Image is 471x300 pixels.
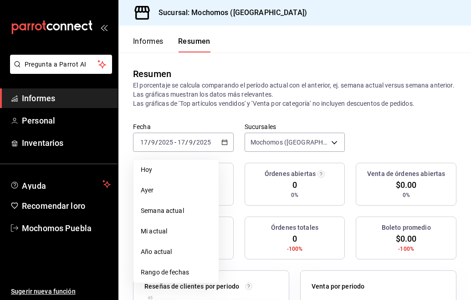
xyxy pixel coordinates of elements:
[133,36,210,52] div: pestañas de navegación
[396,234,417,243] font: $0.00
[133,68,171,79] font: Resumen
[292,234,297,243] font: 0
[141,186,154,194] font: Ayer
[22,116,55,125] font: Personal
[22,93,55,103] font: Informes
[11,288,76,295] font: Sugerir nueva función
[177,139,185,146] input: --
[396,180,417,190] font: $0.00
[6,66,112,76] a: Pregunta a Parrot AI
[22,181,46,191] font: Ayuda
[291,192,298,198] font: 0%
[155,139,158,146] font: /
[22,138,63,148] font: Inventarios
[133,100,415,107] font: Las gráficas de 'Top artículos vendidos' y 'Venta por categoría' no incluyen descuentos de pedidos.
[159,8,307,17] font: Sucursal: Mochomos ([GEOGRAPHIC_DATA])
[22,201,85,211] font: Recomendar loro
[193,139,196,146] font: /
[185,139,188,146] font: /
[22,223,92,233] font: Mochomos Puebla
[141,207,184,214] font: Semana actual
[398,246,414,252] font: -100%
[141,166,152,173] font: Hoy
[133,37,164,46] font: Informes
[100,24,108,31] button: abrir_cajón_menú
[158,139,174,146] input: ----
[245,123,276,130] font: Sucursales
[178,37,210,46] font: Resumen
[174,139,176,146] font: -
[133,123,151,130] font: Fecha
[196,139,211,146] input: ----
[25,61,87,68] font: Pregunta a Parrot AI
[403,192,410,198] font: 0%
[10,55,112,74] button: Pregunta a Parrot AI
[287,246,303,252] font: -100%
[144,283,239,290] font: Reseñas de clientes por periodo
[251,139,352,146] font: Mochomos ([GEOGRAPHIC_DATA])
[141,269,189,276] font: Rango de fechas
[141,228,167,235] font: Mi actual
[151,139,155,146] input: --
[189,139,193,146] input: --
[265,170,316,177] font: Órdenes abiertas
[133,82,455,98] font: El porcentaje se calcula comparando el período actual con el anterior, ej. semana actual versus s...
[367,170,445,177] font: Venta de órdenes abiertas
[271,224,318,231] font: Órdenes totales
[382,224,431,231] font: Boleto promedio
[292,180,297,190] font: 0
[148,139,151,146] font: /
[140,139,148,146] input: --
[141,248,172,255] font: Año actual
[312,283,364,290] font: Venta por periodo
